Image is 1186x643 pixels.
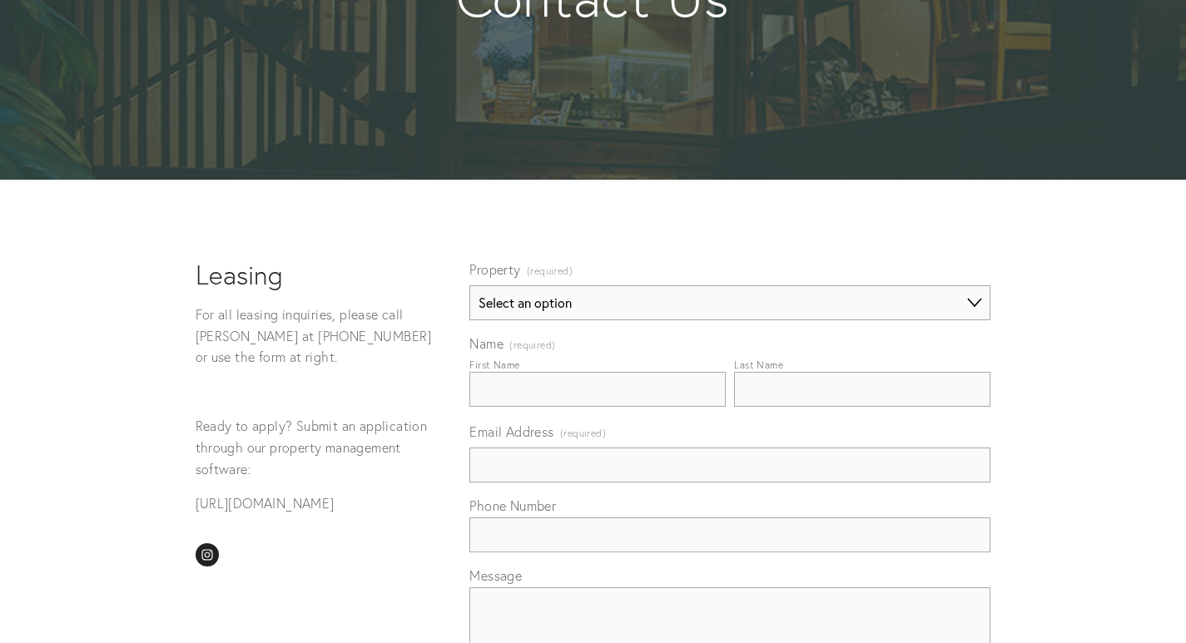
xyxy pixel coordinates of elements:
[196,543,219,566] a: Simmer & Simmer Properties
[469,285,990,320] select: Property
[469,335,504,352] span: Name
[527,260,573,282] span: (required)
[469,567,522,584] span: Message
[469,497,556,514] span: Phone Number
[196,260,442,291] h1: Leasing
[196,304,442,368] p: For all leasing inquiries, please call [PERSON_NAME] at [PHONE_NUMBER] or use the form at right.
[196,416,442,480] p: Ready to apply? Submit an application through our property management software:
[196,493,442,515] p: [URL][DOMAIN_NAME]
[469,423,553,440] span: Email Address
[469,261,520,278] span: Property
[509,340,555,350] span: (required)
[560,422,606,444] span: (required)
[734,359,783,371] div: Last Name
[469,359,519,371] div: First Name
